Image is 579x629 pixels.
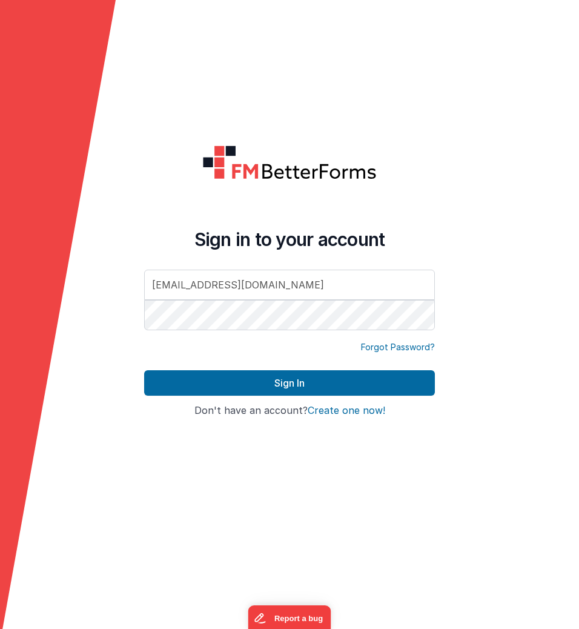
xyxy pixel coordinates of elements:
[144,405,435,416] h4: Don't have an account?
[144,228,435,250] h4: Sign in to your account
[144,270,435,300] input: Email Address
[144,370,435,396] button: Sign In
[361,341,435,353] a: Forgot Password?
[308,405,385,416] button: Create one now!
